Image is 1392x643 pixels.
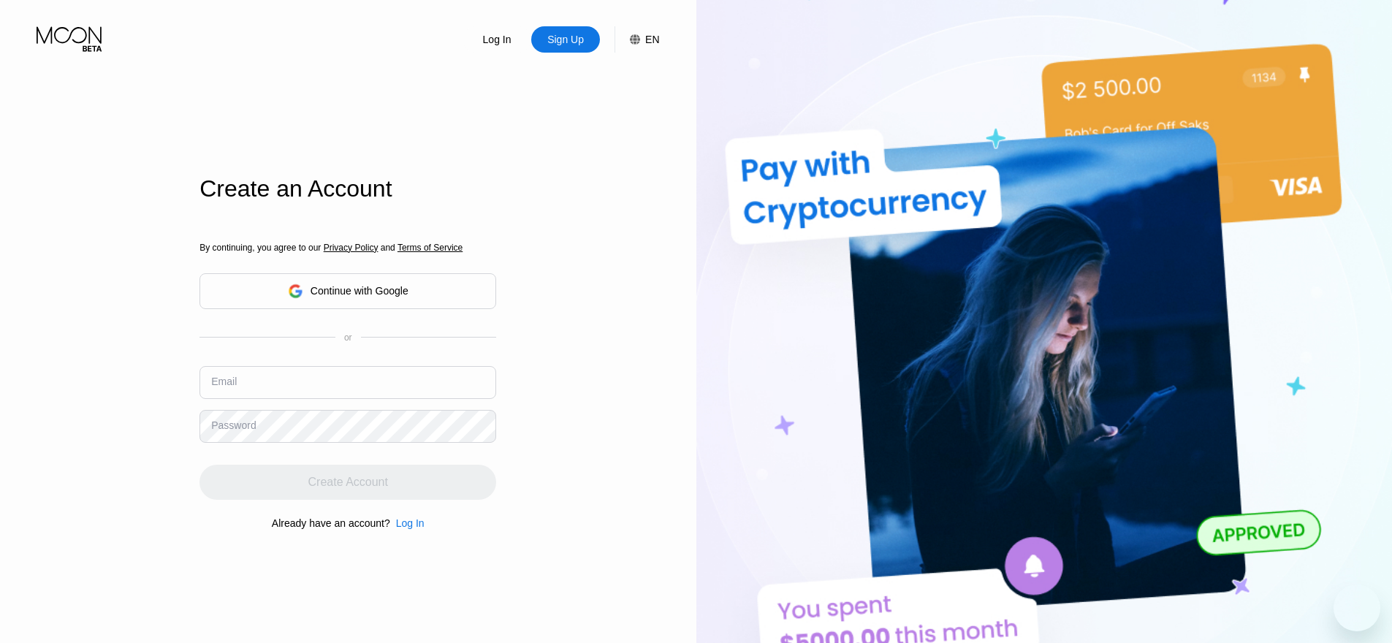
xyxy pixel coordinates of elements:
span: and [378,243,398,253]
div: EN [645,34,659,45]
div: EN [615,26,659,53]
div: Continue with Google [199,273,496,309]
div: Sign Up [531,26,600,53]
iframe: Кнопка запуска окна обмена сообщениями [1334,585,1380,631]
div: Log In [482,32,513,47]
div: or [344,332,352,343]
div: Log In [390,517,425,529]
div: By continuing, you agree to our [199,243,496,253]
div: Sign Up [546,32,585,47]
span: Privacy Policy [324,243,379,253]
div: Create an Account [199,175,496,202]
div: Already have an account? [272,517,390,529]
div: Log In [396,517,425,529]
span: Terms of Service [398,243,463,253]
div: Continue with Google [311,285,408,297]
div: Log In [463,26,531,53]
div: Password [211,419,256,431]
div: Email [211,376,237,387]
